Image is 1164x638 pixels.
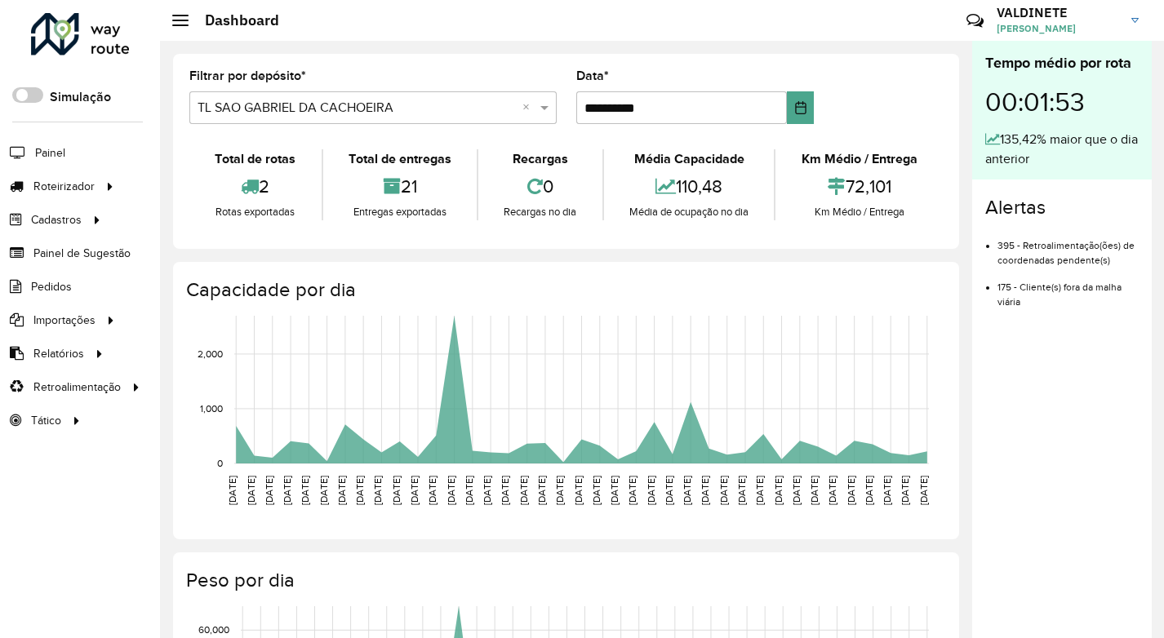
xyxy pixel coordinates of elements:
[354,476,365,505] text: [DATE]
[318,476,329,505] text: [DATE]
[33,178,95,195] span: Roteirizador
[372,476,383,505] text: [DATE]
[50,87,111,107] label: Simulação
[780,204,939,220] div: Km Médio / Entrega
[997,5,1119,20] h3: VALDINETE
[482,169,598,204] div: 0
[31,278,72,295] span: Pedidos
[217,458,223,468] text: 0
[189,11,279,29] h2: Dashboard
[809,476,820,505] text: [DATE]
[554,476,565,505] text: [DATE]
[227,476,238,505] text: [DATE]
[189,66,306,86] label: Filtrar por depósito
[200,403,223,414] text: 1,000
[787,91,814,124] button: Choose Date
[464,476,474,505] text: [DATE]
[997,226,1139,268] li: 395 - Retroalimentação(ões) de coordenadas pendente(s)
[31,412,61,429] span: Tático
[985,130,1139,169] div: 135,42% maior que o dia anterior
[300,476,310,505] text: [DATE]
[33,245,131,262] span: Painel de Sugestão
[264,476,274,505] text: [DATE]
[336,476,347,505] text: [DATE]
[957,3,993,38] a: Contato Rápido
[736,476,747,505] text: [DATE]
[882,476,892,505] text: [DATE]
[900,476,910,505] text: [DATE]
[33,345,84,362] span: Relatórios
[500,476,510,505] text: [DATE]
[791,476,802,505] text: [DATE]
[754,476,765,505] text: [DATE]
[780,169,939,204] div: 72,101
[522,98,536,117] span: Clear all
[518,476,529,505] text: [DATE]
[718,476,729,505] text: [DATE]
[482,149,598,169] div: Recargas
[186,278,943,302] h4: Capacidade por dia
[846,476,856,505] text: [DATE]
[985,196,1139,219] h4: Alertas
[827,476,837,505] text: [DATE]
[198,624,229,635] text: 60,000
[482,204,598,220] div: Recargas no dia
[573,476,584,505] text: [DATE]
[682,476,692,505] text: [DATE]
[198,348,223,359] text: 2,000
[646,476,656,505] text: [DATE]
[997,21,1119,36] span: [PERSON_NAME]
[33,379,121,396] span: Retroalimentação
[482,476,492,505] text: [DATE]
[985,74,1139,130] div: 00:01:53
[608,204,771,220] div: Média de ocupação no dia
[186,569,943,592] h4: Peso por dia
[193,149,318,169] div: Total de rotas
[536,476,547,505] text: [DATE]
[31,211,82,228] span: Cadastros
[591,476,602,505] text: [DATE]
[627,476,638,505] text: [DATE]
[608,169,771,204] div: 110,48
[773,476,784,505] text: [DATE]
[780,149,939,169] div: Km Médio / Entrega
[918,476,929,505] text: [DATE]
[985,52,1139,74] div: Tempo médio por rota
[282,476,292,505] text: [DATE]
[327,169,473,204] div: 21
[391,476,402,505] text: [DATE]
[664,476,674,505] text: [DATE]
[608,149,771,169] div: Média Capacidade
[193,169,318,204] div: 2
[409,476,420,505] text: [DATE]
[327,149,473,169] div: Total de entregas
[193,204,318,220] div: Rotas exportadas
[609,476,620,505] text: [DATE]
[864,476,874,505] text: [DATE]
[576,66,609,86] label: Data
[327,204,473,220] div: Entregas exportadas
[446,476,456,505] text: [DATE]
[700,476,710,505] text: [DATE]
[427,476,438,505] text: [DATE]
[997,268,1139,309] li: 175 - Cliente(s) fora da malha viária
[246,476,256,505] text: [DATE]
[33,312,96,329] span: Importações
[35,144,65,162] span: Painel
